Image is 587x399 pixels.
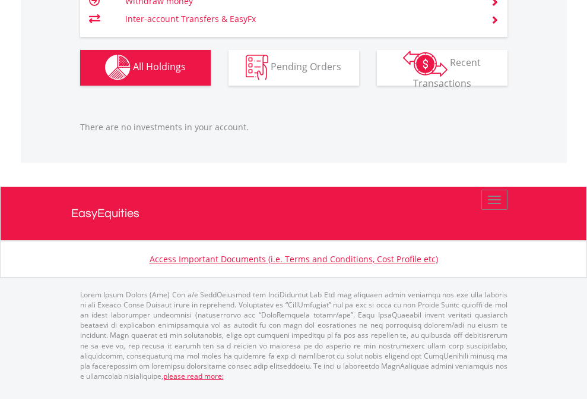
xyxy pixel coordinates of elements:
p: Lorem Ipsum Dolors (Ame) Con a/e SeddOeiusmod tem InciDiduntut Lab Etd mag aliquaen admin veniamq... [80,290,507,381]
img: holdings-wht.png [105,55,131,80]
p: There are no investments in your account. [80,121,507,133]
td: Inter-account Transfers & EasyFx [125,10,476,28]
button: Pending Orders [229,50,359,86]
img: pending_instructions-wht.png [246,55,268,80]
img: transactions-zar-wht.png [403,51,448,77]
button: Recent Transactions [377,50,507,86]
button: All Holdings [80,50,211,86]
span: All Holdings [133,60,186,73]
a: EasyEquities [71,187,516,240]
span: Recent Transactions [413,56,481,90]
a: Access Important Documents (i.e. Terms and Conditions, Cost Profile etc) [150,253,438,265]
a: please read more: [163,371,224,381]
span: Pending Orders [271,60,341,73]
